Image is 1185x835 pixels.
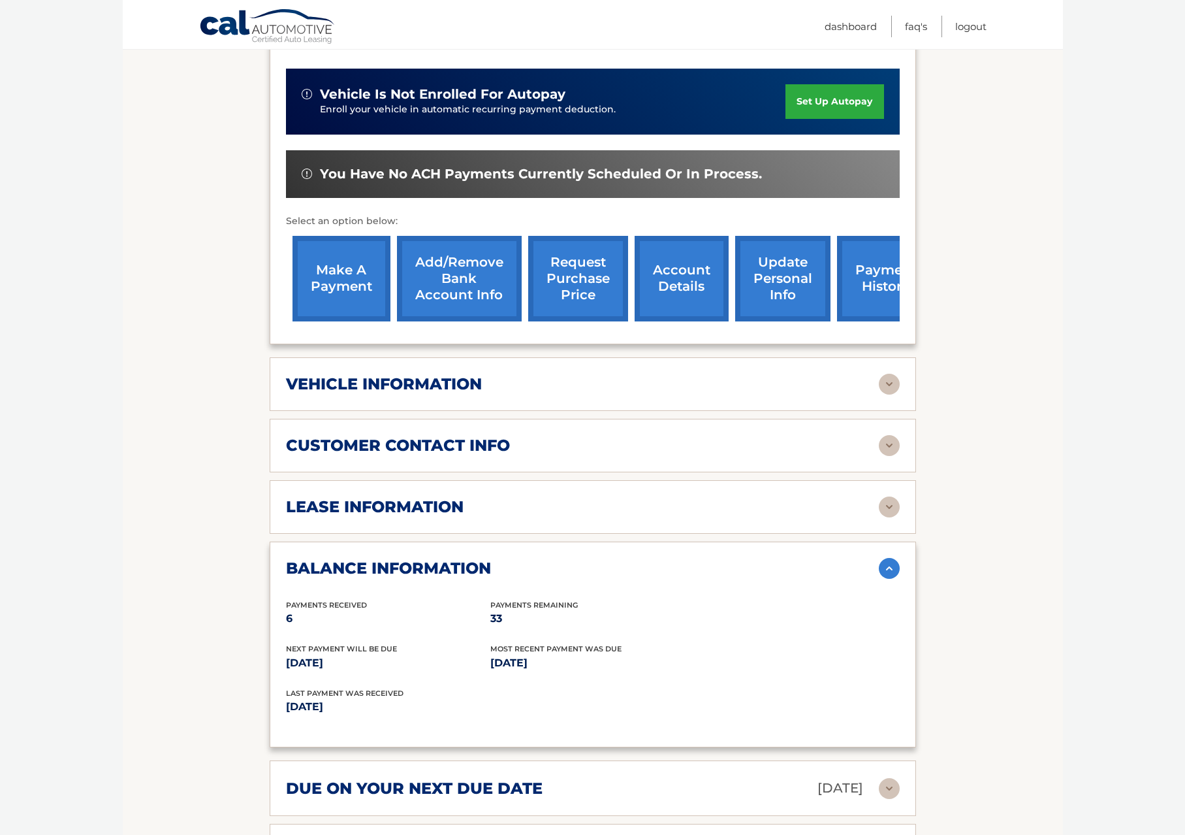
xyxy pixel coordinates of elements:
h2: lease information [286,497,464,517]
h2: balance information [286,559,491,578]
span: Last Payment was received [286,689,403,698]
h2: customer contact info [286,436,510,455]
a: update personal info [735,236,830,321]
img: accordion-rest.svg [879,374,900,395]
p: [DATE] [490,654,695,672]
p: 33 [490,610,695,628]
a: account details [635,236,729,321]
a: Add/Remove bank account info [397,236,522,321]
span: Most Recent Payment Was Due [490,644,622,653]
a: request purchase price [528,236,628,321]
img: accordion-active.svg [879,558,900,579]
a: Cal Automotive [199,8,336,46]
a: payment history [837,236,935,321]
img: alert-white.svg [302,169,312,179]
h2: vehicle information [286,374,482,394]
p: [DATE] [286,698,593,716]
span: Payments Received [286,600,367,610]
span: Payments Remaining [490,600,578,610]
a: set up autopay [785,84,883,119]
p: Select an option below: [286,214,900,229]
span: Next Payment will be due [286,644,397,653]
p: [DATE] [817,777,863,800]
p: 6 [286,610,490,628]
img: accordion-rest.svg [879,778,900,799]
a: make a payment [292,236,390,321]
img: alert-white.svg [302,89,312,99]
a: Dashboard [825,16,877,37]
a: FAQ's [905,16,927,37]
span: You have no ACH payments currently scheduled or in process. [320,166,762,182]
p: [DATE] [286,654,490,672]
img: accordion-rest.svg [879,435,900,456]
h2: due on your next due date [286,779,543,798]
img: accordion-rest.svg [879,497,900,517]
span: vehicle is not enrolled for autopay [320,86,565,103]
a: Logout [955,16,987,37]
p: Enroll your vehicle in automatic recurring payment deduction. [320,103,786,117]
